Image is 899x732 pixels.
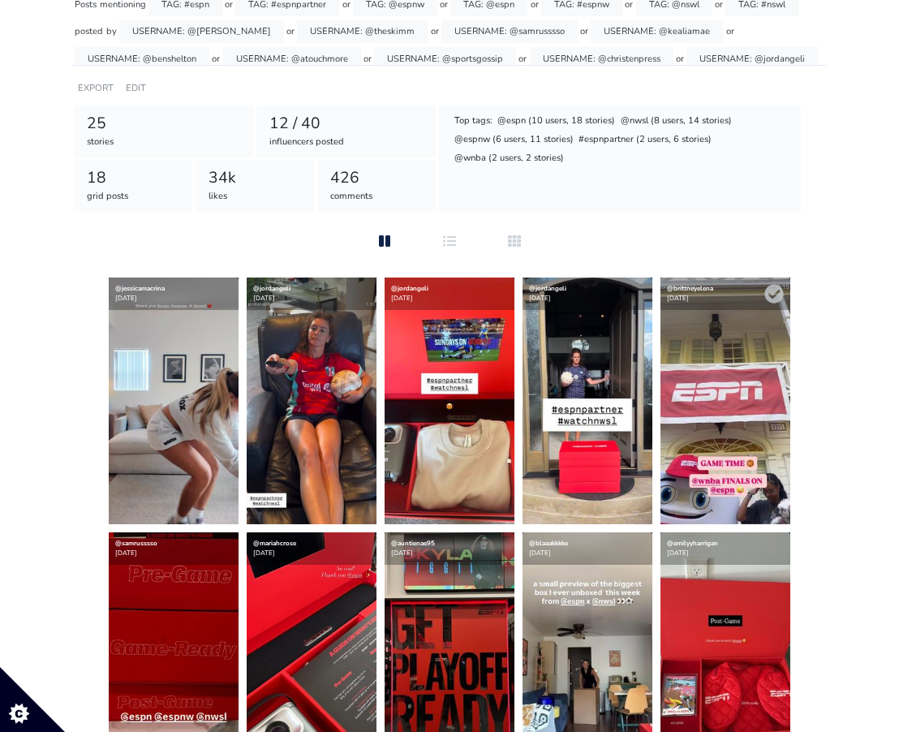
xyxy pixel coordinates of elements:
div: or [726,20,734,44]
div: [DATE] [660,532,790,565]
div: USERNAME: @christenpress [530,47,673,71]
div: 12 / 40 [269,112,424,136]
div: [DATE] [523,532,652,565]
a: @brittneyelena [667,284,713,293]
div: or [580,20,588,44]
div: [DATE] [385,278,514,310]
a: @jordangeli [391,284,428,293]
div: [DATE] [109,532,239,565]
div: [DATE] [247,278,376,310]
div: @nwsl (8 users, 14 stories) [619,114,733,130]
div: likes [209,190,302,204]
div: or [518,47,527,71]
div: #espnpartner (2 users, 6 stories) [578,132,713,149]
div: @espnw (6 users, 11 stories) [453,132,574,149]
div: comments [330,190,424,204]
a: EDIT [126,82,146,94]
div: grid posts [87,190,180,204]
div: 34k [209,166,302,190]
div: [DATE] [660,278,790,310]
div: influencers posted [269,136,424,149]
a: @jordangeli [253,284,290,293]
div: stories [87,136,241,149]
div: posted [75,20,103,44]
a: @emilyyharrigan [667,539,718,548]
a: @samrusssso [115,539,157,548]
div: 426 [330,166,424,190]
a: @auntienae95 [391,539,435,548]
a: @blaaakkkke [529,539,568,548]
div: or [431,20,439,44]
div: or [676,47,684,71]
a: EXPORT [78,82,114,94]
div: @wnba (2 users, 2 stories) [453,151,565,167]
div: USERNAME: @kealiamae [591,20,723,44]
div: Top tags: [453,114,493,130]
div: by [106,20,117,44]
div: or [286,20,295,44]
div: [DATE] [247,532,376,565]
div: USERNAME: @sportsgossip [374,47,516,71]
div: USERNAME: @[PERSON_NAME] [119,20,284,44]
a: @jessicamacrina [115,284,165,293]
div: or [363,47,372,71]
div: [DATE] [523,278,652,310]
div: USERNAME: @theskimm [297,20,428,44]
div: [DATE] [385,532,514,565]
div: USERNAME: @atouchmore [223,47,361,71]
div: @espn (10 users, 18 stories) [497,114,617,130]
div: [DATE] [109,278,239,310]
a: @jordangeli [529,284,566,293]
div: USERNAME: @benshelton [75,47,209,71]
div: 18 [87,166,180,190]
div: 25 [87,112,241,136]
div: USERNAME: @samrusssso [441,20,578,44]
div: or [212,47,220,71]
div: USERNAME: @jordangeli [686,47,818,71]
a: @mariahcrose [253,539,296,548]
